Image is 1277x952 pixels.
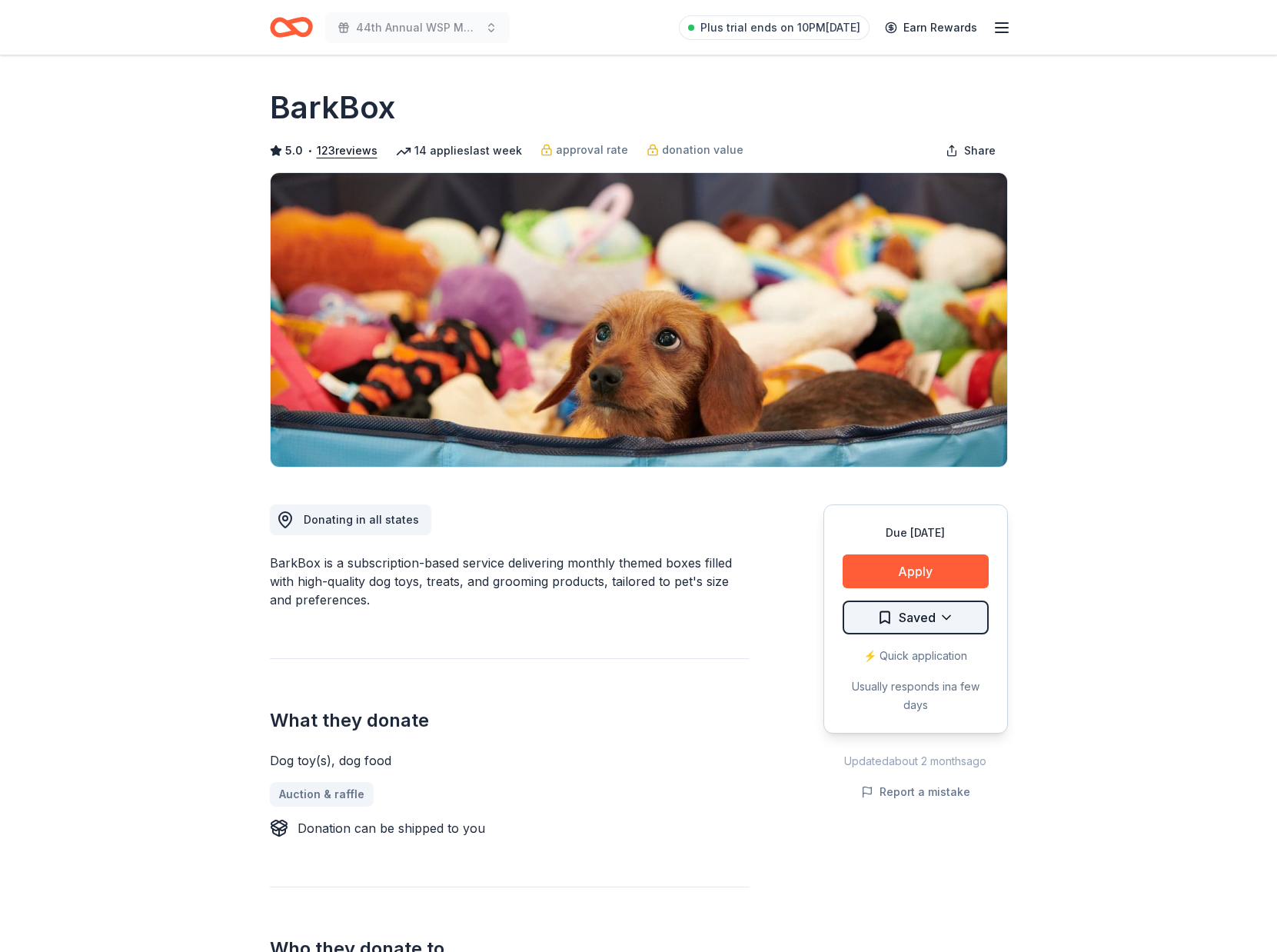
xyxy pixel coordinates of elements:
[270,751,750,770] div: Dog toy(s), dog food
[647,141,743,159] a: donation value
[876,14,986,42] a: Earn Rewards
[325,12,510,43] button: 44th Annual WSP Memorial Foundation Dinner & Auction
[298,819,485,837] div: Donation can be shipped to you
[270,9,313,45] a: Home
[270,708,750,733] h2: What they donate
[270,86,395,129] h1: BarkBox
[556,141,628,159] span: approval rate
[304,513,419,526] span: Donating in all states
[843,524,989,542] div: Due [DATE]
[964,141,996,160] span: Share
[933,135,1008,166] button: Share
[270,782,374,807] a: Auction & raffle
[700,18,860,37] span: Plus trial ends on 10PM[DATE]
[396,141,522,160] div: 14 applies last week
[307,145,312,157] span: •
[823,752,1008,771] div: Updated about 2 months ago
[861,783,970,801] button: Report a mistake
[270,554,750,609] div: BarkBox is a subscription-based service delivering monthly themed boxes filled with high-quality ...
[843,554,989,588] button: Apply
[899,607,936,627] span: Saved
[843,647,989,665] div: ⚡️ Quick application
[540,141,628,159] a: approval rate
[662,141,743,159] span: donation value
[285,141,303,160] span: 5.0
[271,173,1007,467] img: Image for BarkBox
[356,18,479,37] span: 44th Annual WSP Memorial Foundation Dinner & Auction
[843,601,989,634] button: Saved
[843,677,989,714] div: Usually responds in a few days
[317,141,377,160] button: 123reviews
[679,15,870,40] a: Plus trial ends on 10PM[DATE]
